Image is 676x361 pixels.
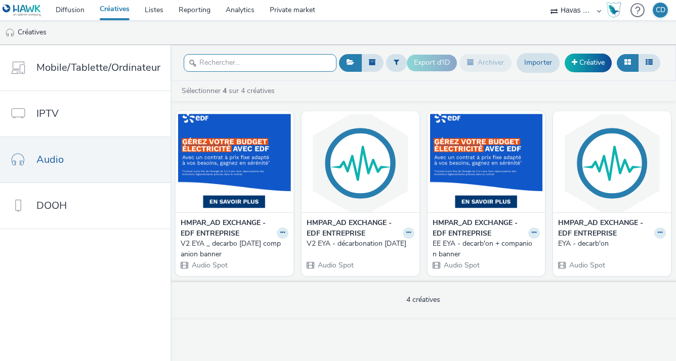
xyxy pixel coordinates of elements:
div: V2 EYA - décarbonation [DATE] [307,239,410,249]
strong: HMPAR_AD EXCHANGE - EDF ENTREPRISE [307,218,400,239]
a: Importer [517,53,560,72]
div: CD [656,3,665,18]
img: audio [5,28,15,38]
strong: HMPAR_AD EXCHANGE - EDF ENTREPRISE [558,218,652,239]
a: Hawk Academy [606,2,625,18]
img: undefined Logo [3,4,41,17]
span: IPTV [36,106,59,121]
span: DOOH [36,198,67,213]
a: V2 EYA _ decarbo [DATE] companion banner [181,239,288,259]
button: Export d'ID [407,55,457,71]
span: Audio Spot [568,260,605,270]
a: V2 EYA - décarbonation [DATE] [307,239,414,249]
a: Créative [565,54,612,72]
input: Rechercher... [184,54,336,72]
img: V2 EYA - décarbonation mars 2025 visual [304,114,417,212]
button: Archiver [459,54,512,71]
a: Sélectionner sur 4 créatives [181,86,279,96]
strong: HMPAR_AD EXCHANGE - EDF ENTREPRISE [433,218,526,239]
div: EE EYA - decarb'on + companion banner [433,239,536,259]
strong: 4 [223,86,227,96]
span: Audio Spot [191,260,228,270]
img: EYA - decarb'on visual [556,114,668,212]
span: Mobile/Tablette/Ordinateur [36,60,160,75]
button: Liste [638,54,660,71]
a: EYA - decarb'on [558,239,666,249]
div: EYA - decarb'on [558,239,662,249]
button: Grille [617,54,639,71]
img: V2 EYA _ decarbo mars 2025 companion banner visual [178,114,291,212]
a: EE EYA - decarb'on + companion banner [433,239,540,259]
div: V2 EYA _ decarbo [DATE] companion banner [181,239,284,259]
span: Audio [36,152,64,167]
strong: HMPAR_AD EXCHANGE - EDF ENTREPRISE [181,218,274,239]
img: EE EYA - decarb'on + companion banner visual [430,114,543,212]
span: Audio Spot [443,260,480,270]
span: 4 créatives [406,295,440,304]
img: Hawk Academy [606,2,621,18]
span: Audio Spot [317,260,354,270]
